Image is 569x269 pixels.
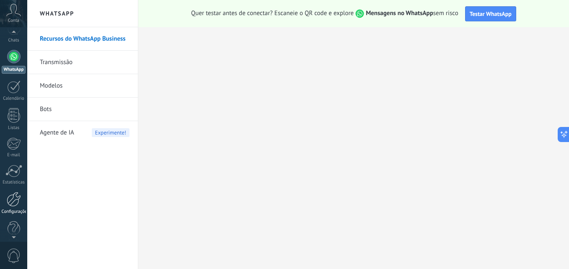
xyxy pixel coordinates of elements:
[92,128,129,137] span: Experimente!
[40,121,129,145] a: Agente de IAExperimente!
[465,6,516,21] button: Testar WhatsApp
[470,10,512,18] span: Testar WhatsApp
[2,153,26,158] div: E-mail
[40,121,74,145] span: Agente de IA
[2,209,26,215] div: Configurações
[2,66,26,74] div: WhatsApp
[40,51,129,74] a: Transmissão
[8,18,19,23] span: Conta
[40,98,129,121] a: Bots
[27,121,138,144] li: Agente de IA
[40,74,129,98] a: Modelos
[27,98,138,121] li: Bots
[366,9,433,17] strong: Mensagens no WhatsApp
[27,74,138,98] li: Modelos
[27,51,138,74] li: Transmissão
[2,38,26,43] div: Chats
[191,9,458,18] span: Quer testar antes de conectar? Escaneie o QR code e explore sem risco
[2,180,26,185] div: Estatísticas
[40,27,129,51] a: Recursos do WhatsApp Business
[2,125,26,131] div: Listas
[2,96,26,101] div: Calendário
[27,27,138,51] li: Recursos do WhatsApp Business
